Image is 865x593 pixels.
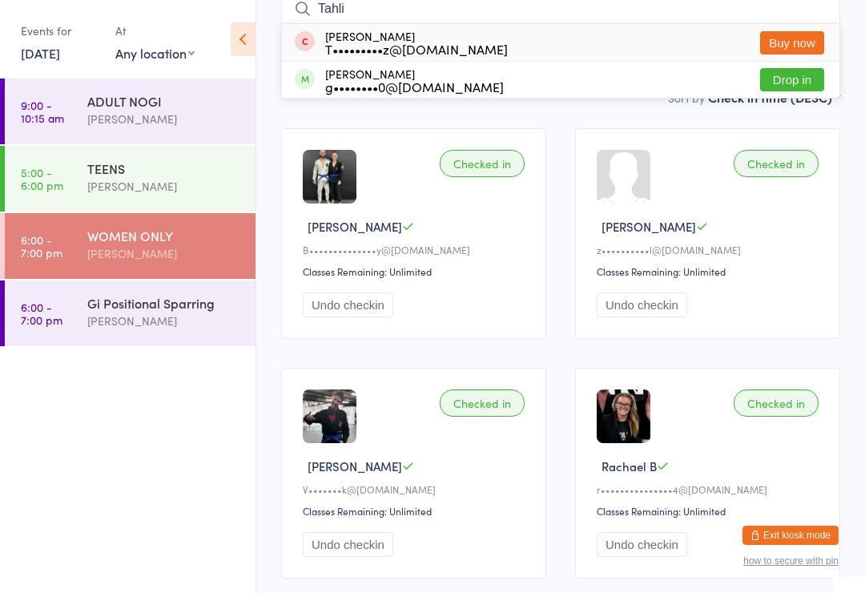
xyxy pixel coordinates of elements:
div: [PERSON_NAME] [87,177,242,196]
div: r•••••••••••••••4@[DOMAIN_NAME] [597,482,823,496]
div: [PERSON_NAME] [87,244,242,263]
div: Checked in [734,150,819,177]
time: 5:00 - 6:00 pm [21,166,63,192]
div: Gi Positional Sparring [87,294,242,312]
div: ADULT NOGI [87,92,242,110]
time: 6:00 - 7:00 pm [21,301,62,326]
div: Classes Remaining: Unlimited [597,504,823,518]
a: 9:00 -10:15 amADULT NOGI[PERSON_NAME] [5,79,255,144]
div: [PERSON_NAME] [325,30,508,55]
div: z••••••••••l@[DOMAIN_NAME] [597,243,823,256]
div: B••••••••••••••y@[DOMAIN_NAME] [303,243,529,256]
div: g••••••••0@[DOMAIN_NAME] [325,80,504,93]
div: Classes Remaining: Unlimited [597,264,823,278]
span: [PERSON_NAME] [308,458,402,474]
div: Checked in [734,389,819,417]
a: 6:00 -7:00 pmWOMEN ONLY[PERSON_NAME] [5,213,255,279]
a: 6:00 -7:00 pmGi Positional Sparring[PERSON_NAME] [5,280,255,346]
span: [PERSON_NAME] [601,218,696,235]
a: 5:00 -6:00 pmTEENS[PERSON_NAME] [5,146,255,212]
div: WOMEN ONLY [87,227,242,244]
div: [PERSON_NAME] [325,67,504,93]
time: 6:00 - 7:00 pm [21,233,62,259]
button: Undo checkin [597,292,687,317]
div: Checked in [440,389,525,417]
img: image1732769276.png [303,389,356,443]
div: At [115,18,195,44]
button: Undo checkin [303,292,393,317]
div: V•••••••k@[DOMAIN_NAME] [303,482,529,496]
div: Checked in [440,150,525,177]
span: Rachael B [601,458,657,474]
div: T•••••••••z@[DOMAIN_NAME] [325,42,508,55]
img: image1727394899.png [303,150,356,204]
span: [PERSON_NAME] [308,218,402,235]
div: TEENS [87,159,242,177]
button: Exit kiosk mode [742,526,839,545]
div: Any location [115,44,195,62]
a: [DATE] [21,44,60,62]
div: [PERSON_NAME] [87,110,242,128]
div: Events for [21,18,99,44]
button: Buy now [760,31,824,54]
div: Classes Remaining: Unlimited [303,504,529,518]
button: how to secure with pin [743,555,839,567]
button: Drop in [760,68,824,91]
div: Classes Remaining: Unlimited [303,264,529,278]
button: Undo checkin [303,532,393,557]
button: Undo checkin [597,532,687,557]
div: [PERSON_NAME] [87,312,242,330]
img: image1726640867.png [597,389,650,443]
time: 9:00 - 10:15 am [21,99,64,124]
